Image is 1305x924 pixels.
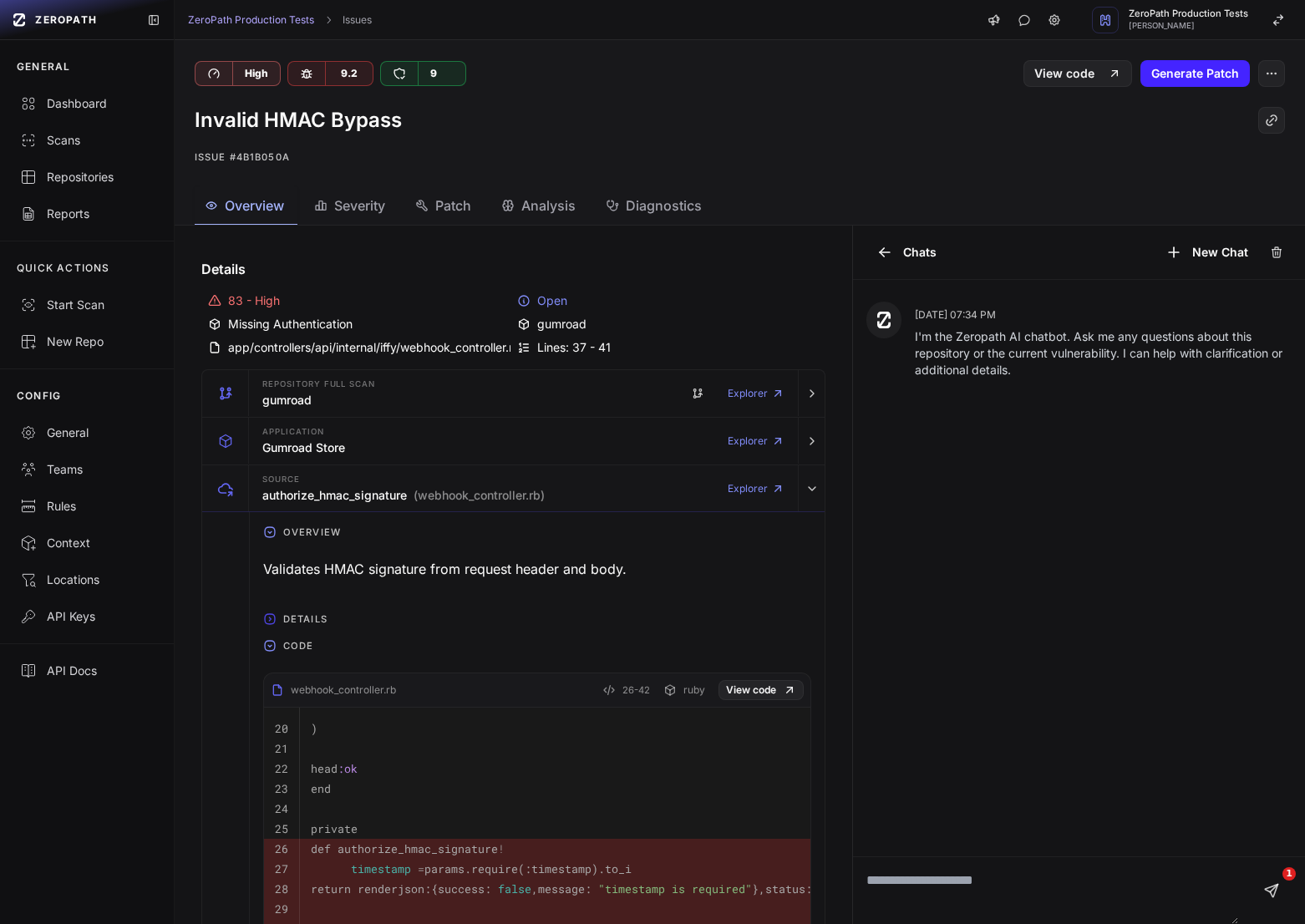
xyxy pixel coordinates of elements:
[719,680,804,700] a: View code
[1140,60,1250,87] button: Generate Patch
[262,392,312,409] h3: gumroad
[195,107,402,134] h1: Invalid HMAC Bypass
[275,721,288,736] code: 20
[275,841,288,856] code: 26
[20,424,154,441] div: General
[17,261,110,275] p: QUICK ACTIONS
[311,721,317,736] code: )
[521,195,576,216] span: Analysis
[202,465,825,512] button: Source authorize_hmac_signature (webhook_controller.rb) Explorer
[188,13,372,27] nav: breadcrumb
[322,14,334,26] svg: chevron right,
[271,683,396,697] div: webhook_controller.rb
[20,297,154,313] div: Start Scan
[275,781,288,796] code: 23
[915,328,1292,378] p: I'm the Zeropath AI chatbot. Ask me any questions about this repository or the current vulnerabil...
[275,881,288,896] code: 28
[1023,60,1132,87] a: View code
[35,13,97,27] span: ZEROPATH
[20,206,154,222] div: Reports
[275,741,288,756] code: 21
[1129,22,1248,30] span: [PERSON_NAME]
[20,498,154,515] div: Rules
[498,841,505,856] span: !
[208,339,510,356] div: app/controllers/api/internal/iffy/webhook_controller.rb
[1282,867,1296,881] span: 1
[311,821,358,836] code: private
[20,95,154,112] div: Dashboard
[438,881,491,896] span: success:
[20,461,154,478] div: Teams
[20,132,154,149] div: Scans
[250,519,825,546] button: Overview
[277,606,334,632] span: Details
[338,761,358,776] span: :ok
[263,552,811,586] div: Validates HMAC signature from request header and body.
[498,881,531,896] span: false
[262,380,375,388] span: Repository Full scan
[275,901,288,916] code: 29
[398,881,431,896] span: json:
[20,333,154,350] div: New Repo
[1129,9,1248,18] span: ZeroPath Production Tests
[202,418,825,465] button: Application Gumroad Store Explorer
[418,861,424,876] span: =
[188,13,314,27] a: ZeroPath Production Tests
[195,147,1285,167] p: Issue #4b1b050a
[334,195,385,216] span: Severity
[225,195,284,216] span: Overview
[343,13,372,27] a: Issues
[418,62,449,85] div: 9
[275,821,288,836] code: 25
[311,761,358,776] code: head
[517,292,820,309] div: Open
[414,487,545,504] span: (webhook_controller.rb)
[1248,867,1288,907] iframe: Intercom live chat
[275,801,288,816] code: 24
[20,169,154,185] div: Repositories
[250,632,825,659] button: Code
[250,606,825,632] button: Details
[517,316,820,333] div: gumroad
[20,608,154,625] div: API Keys
[17,60,70,74] p: GENERAL
[20,571,154,588] div: Locations
[325,62,373,85] div: 9.2
[262,475,300,484] span: Source
[622,680,650,700] span: 26-42
[201,259,825,279] h4: Details
[351,861,411,876] span: timestamp
[20,663,154,679] div: API Docs
[683,683,705,697] span: ruby
[262,439,345,456] h3: Gumroad Store
[435,195,471,216] span: Patch
[277,632,320,659] span: Code
[277,519,348,546] span: Overview
[1155,239,1258,266] button: New Chat
[311,881,1019,896] code: return render { , }, _request timestamp.blank
[262,487,545,504] h3: authorize_hmac_signature
[765,881,812,896] span: status:
[232,62,280,85] div: High
[17,389,61,403] p: CONFIG
[728,424,785,458] a: Explorer
[262,428,324,436] span: Application
[915,308,1292,322] p: [DATE] 07:34 PM
[728,377,785,410] a: Explorer
[876,312,891,328] img: Zeropath AI
[20,535,154,551] div: Context
[275,761,288,776] code: 22
[311,861,632,876] code: params.require(:timestamp).to_i
[275,861,288,876] code: 27
[866,239,947,266] button: Chats
[208,292,510,309] div: 83 - High
[626,195,702,216] span: Diagnostics
[728,472,785,505] a: Explorer
[7,7,134,33] a: ZEROPATH
[538,881,592,896] span: message:
[311,781,331,796] code: end
[598,881,752,896] span: "timestamp is required"
[208,316,510,333] div: Missing Authentication
[517,339,820,356] div: Lines: 37 - 41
